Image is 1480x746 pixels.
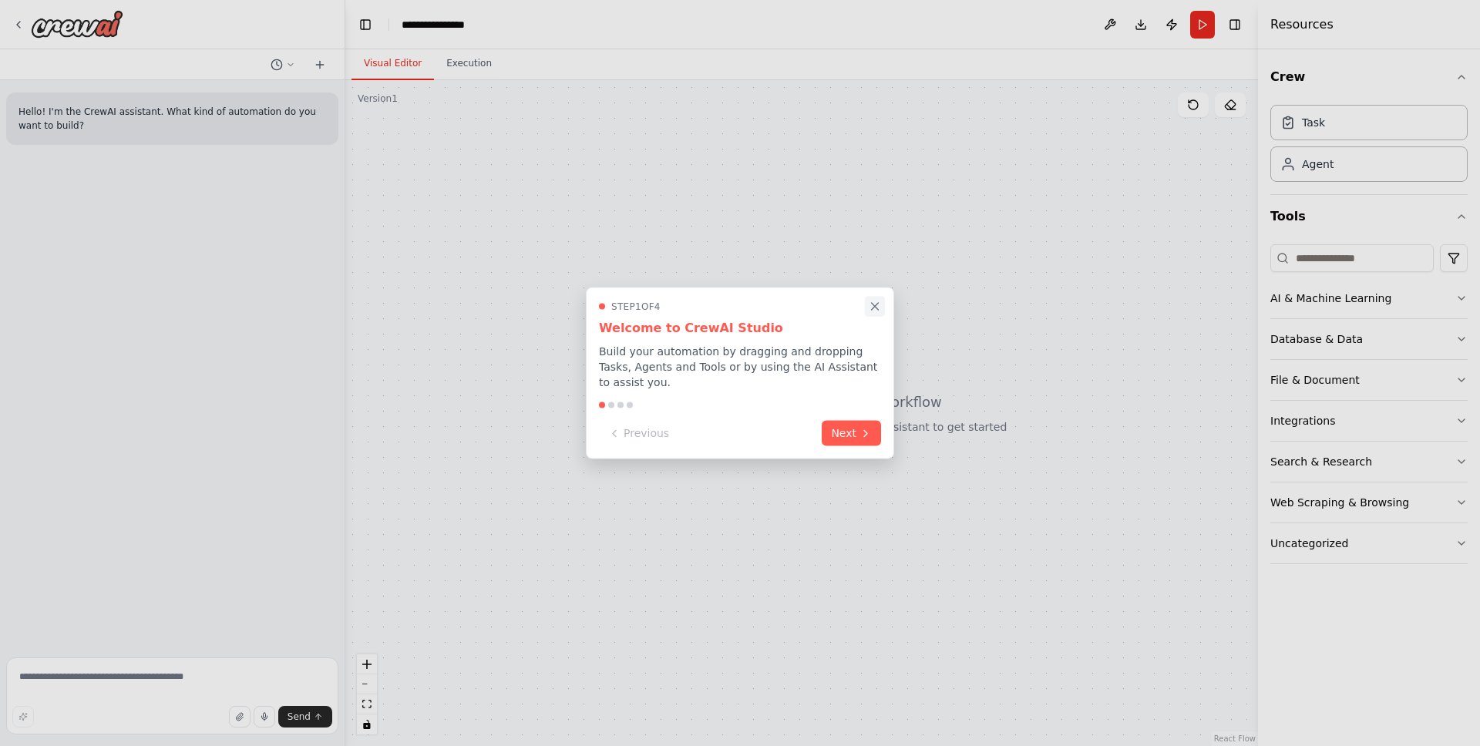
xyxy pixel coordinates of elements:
h3: Welcome to CrewAI Studio [599,319,881,338]
span: Step 1 of 4 [611,301,661,313]
button: Next [822,421,881,446]
p: Build your automation by dragging and dropping Tasks, Agents and Tools or by using the AI Assista... [599,344,881,390]
button: Hide left sidebar [355,14,376,35]
button: Previous [599,421,678,446]
button: Close walkthrough [865,296,885,316]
